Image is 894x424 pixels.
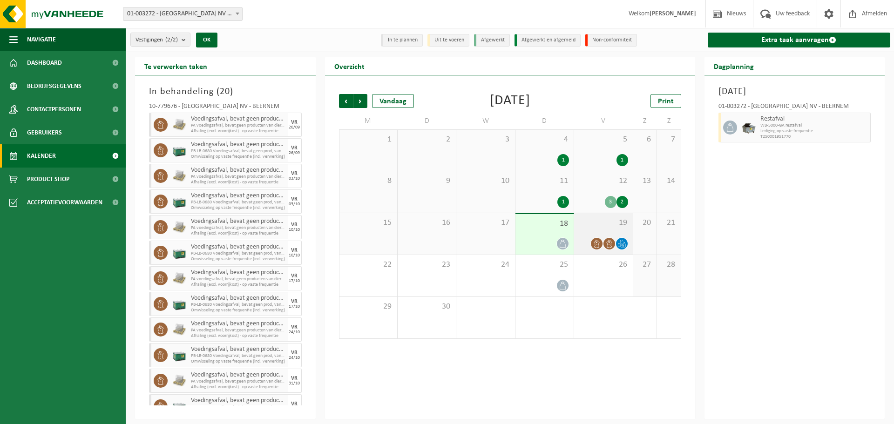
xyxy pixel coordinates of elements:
[402,302,451,312] span: 30
[191,180,285,185] span: Afhaling (excl. voorrijkost) - op vaste frequentie
[718,85,871,99] h3: [DATE]
[172,399,186,413] img: PB-LB-0680-HPE-GN-01
[191,167,285,174] span: Voedingsafval, bevat geen producten van dierlijke oorsprong, gemengde verpakking (exclusief glas)
[191,115,285,123] span: Voedingsafval, bevat geen producten van dierlijke oorsprong, gemengde verpakking (exclusief glas)
[579,218,628,228] span: 19
[191,231,285,236] span: Afhaling (excl. voorrijkost) - op vaste frequentie
[520,176,569,186] span: 11
[130,33,190,47] button: Vestigingen(2/2)
[27,168,69,191] span: Product Shop
[289,304,300,309] div: 17/10
[353,94,367,108] span: Volgende
[291,273,298,279] div: VR
[191,251,285,256] span: PB-LB-0680 Voedingsafval, bevat geen prod, van dierl oorspr
[574,113,633,129] td: V
[123,7,242,20] span: 01-003272 - BELGOSUC NV - BEERNEM
[191,359,285,364] span: Omwisseling op vaste frequentie (incl. verwerking)
[291,376,298,381] div: VR
[191,148,285,154] span: PB-LB-0680 Voedingsafval, bevat geen prod, van dierl oorspr
[585,34,637,47] li: Non-conformiteit
[515,34,581,47] li: Afgewerkt en afgemeld
[520,219,569,229] span: 18
[191,225,285,231] span: PA voedingsafval, bevat geen producten van dierlijke oorspr,
[135,33,178,47] span: Vestigingen
[191,192,285,200] span: Voedingsafval, bevat geen producten van dierlijke oorsprong, gemengde verpakking (exclusief glas)
[27,28,56,51] span: Navigatie
[291,401,298,407] div: VR
[456,113,515,129] td: W
[191,308,285,313] span: Omwisseling op vaste frequentie (incl. verwerking)
[638,218,652,228] span: 20
[289,381,300,386] div: 31/10
[515,113,574,129] td: D
[172,297,186,311] img: PB-LB-0680-HPE-GN-01
[172,118,186,132] img: LP-PA-00000-WDN-11
[339,113,398,129] td: M
[579,135,628,145] span: 5
[196,33,217,47] button: OK
[461,135,510,145] span: 3
[191,346,285,353] span: Voedingsafval, bevat geen producten van dierlijke oorsprong, gemengde verpakking (exclusief glas)
[344,176,393,186] span: 8
[579,260,628,270] span: 26
[402,260,451,270] span: 23
[616,196,628,208] div: 2
[149,85,302,99] h3: In behandeling ( )
[191,128,285,134] span: Afhaling (excl. voorrijkost) - op vaste frequentie
[172,169,186,183] img: LP-PA-00000-WDN-11
[191,200,285,205] span: PB-LB-0680 Voedingsafval, bevat geen prod, van dierl oorspr
[760,115,868,123] span: Restafval
[191,379,285,384] span: PA voedingsafval, bevat geen producten van dierlijke oorspr,
[474,34,510,47] li: Afgewerkt
[490,94,530,108] div: [DATE]
[344,260,393,270] span: 22
[662,260,676,270] span: 28
[520,260,569,270] span: 25
[191,404,285,410] span: PB-LB-0680 Voedingsafval, bevat geen prod, van dierl oorspr
[402,218,451,228] span: 16
[427,34,469,47] li: Uit te voeren
[662,176,676,186] span: 14
[191,371,285,379] span: Voedingsafval, bevat geen producten van dierlijke oorsprong, gemengde verpakking (exclusief glas)
[708,33,891,47] a: Extra taak aanvragen
[191,256,285,262] span: Omwisseling op vaste frequentie (incl. verwerking)
[605,196,616,208] div: 3
[191,302,285,308] span: PB-LB-0680 Voedingsafval, bevat geen prod, van dierl oorspr
[165,37,178,43] count: (2/2)
[191,141,285,148] span: Voedingsafval, bevat geen producten van dierlijke oorsprong, gemengde verpakking (exclusief glas)
[520,135,569,145] span: 4
[220,87,230,96] span: 20
[650,94,681,108] a: Print
[291,196,298,202] div: VR
[461,260,510,270] span: 24
[135,57,217,75] h2: Te verwerken taken
[191,205,285,211] span: Omwisseling op vaste frequentie (incl. verwerking)
[760,128,868,134] span: Lediging op vaste frequentie
[461,218,510,228] span: 17
[27,144,56,168] span: Kalender
[760,134,868,140] span: T250001951770
[291,299,298,304] div: VR
[398,113,456,129] td: D
[149,103,302,113] div: 10-779676 - [GEOGRAPHIC_DATA] NV - BEERNEM
[289,151,300,155] div: 26/09
[289,330,300,335] div: 24/10
[291,120,298,125] div: VR
[291,222,298,228] div: VR
[291,248,298,253] div: VR
[557,196,569,208] div: 1
[27,98,81,121] span: Contactpersonen
[291,145,298,151] div: VR
[760,123,868,128] span: WB-5000-GA restafval
[172,246,186,260] img: PB-LB-0680-HPE-GN-01
[191,218,285,225] span: Voedingsafval, bevat geen producten van dierlijke oorsprong, gemengde verpakking (exclusief glas)
[27,74,81,98] span: Bedrijfsgegevens
[291,324,298,330] div: VR
[191,384,285,390] span: Afhaling (excl. voorrijkost) - op vaste frequentie
[557,154,569,166] div: 1
[579,176,628,186] span: 12
[742,121,756,135] img: WB-5000-GAL-GY-01
[172,143,186,157] img: PB-LB-0680-HPE-GN-01
[191,320,285,328] span: Voedingsafval, bevat geen producten van dierlijke oorsprong, gemengde verpakking (exclusief glas)
[191,276,285,282] span: PA voedingsafval, bevat geen producten van dierlijke oorspr,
